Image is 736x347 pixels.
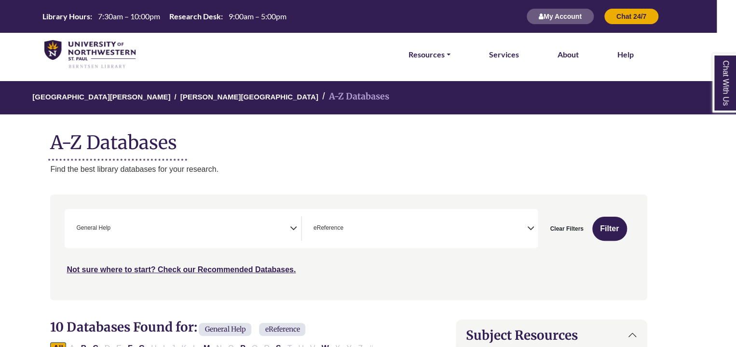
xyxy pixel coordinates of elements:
[32,91,170,101] a: [GEOGRAPHIC_DATA][PERSON_NAME]
[76,223,110,233] span: General Help
[112,225,117,233] textarea: Search
[98,12,160,21] span: 7:30am – 10:00pm
[604,12,659,20] a: Chat 24/7
[229,12,286,21] span: 9:00am – 5:00pm
[39,11,290,22] a: Hours Today
[489,48,519,61] a: Services
[544,217,589,241] button: Clear Filters
[604,8,659,25] button: Chat 24/7
[50,81,647,114] nav: breadcrumb
[526,12,594,20] a: My Account
[72,223,110,233] li: General Help
[50,163,647,176] p: Find the best library databases for your research.
[39,11,290,20] table: Hours Today
[67,265,296,274] a: Not sure where to start? Check our Recommended Databases.
[310,223,343,233] li: eReference
[180,91,318,101] a: [PERSON_NAME][GEOGRAPHIC_DATA]
[409,48,450,61] a: Resources
[50,194,647,300] nav: Search filters
[617,48,634,61] a: Help
[318,90,389,104] li: A-Z Databases
[50,124,647,153] h1: A-Z Databases
[558,48,579,61] a: About
[199,323,251,336] span: General Help
[165,11,223,21] th: Research Desk:
[39,11,93,21] th: Library Hours:
[313,223,343,233] span: eReference
[345,225,350,233] textarea: Search
[526,8,594,25] button: My Account
[259,323,305,336] span: eReference
[50,319,197,335] span: 10 Databases Found for:
[592,217,627,241] button: Submit for Search Results
[44,40,136,69] img: library_home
